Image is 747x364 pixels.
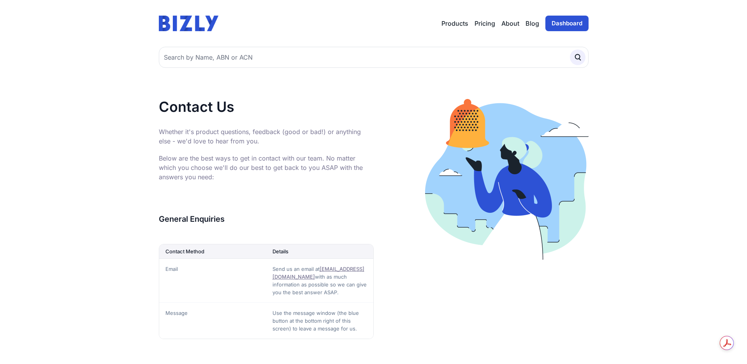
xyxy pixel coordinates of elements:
[545,16,589,31] a: Dashboard
[159,154,374,182] p: Below are the best ways to get in contact with our team. No matter which you choose we'll do our ...
[159,99,374,115] h1: Contact Us
[526,19,539,28] a: Blog
[266,302,373,339] td: Use the message window (the blue button at the bottom right of this screen) to leave a message fo...
[159,213,374,225] h3: General Enquiries
[159,258,266,302] td: Email
[159,127,374,146] p: Whether it's product questions, feedback (good or bad!) or anything else - we'd love to hear from...
[159,302,266,339] td: Message
[266,258,373,302] td: Send us an email at with as much information as possible so we can give you the best answer ASAP.
[159,47,589,68] input: Search by Name, ABN or ACN
[475,19,495,28] a: Pricing
[501,19,519,28] a: About
[266,244,373,259] th: Details
[441,19,468,28] button: Products
[159,244,266,259] th: Contact Method
[272,266,364,280] a: [EMAIL_ADDRESS][DOMAIN_NAME]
